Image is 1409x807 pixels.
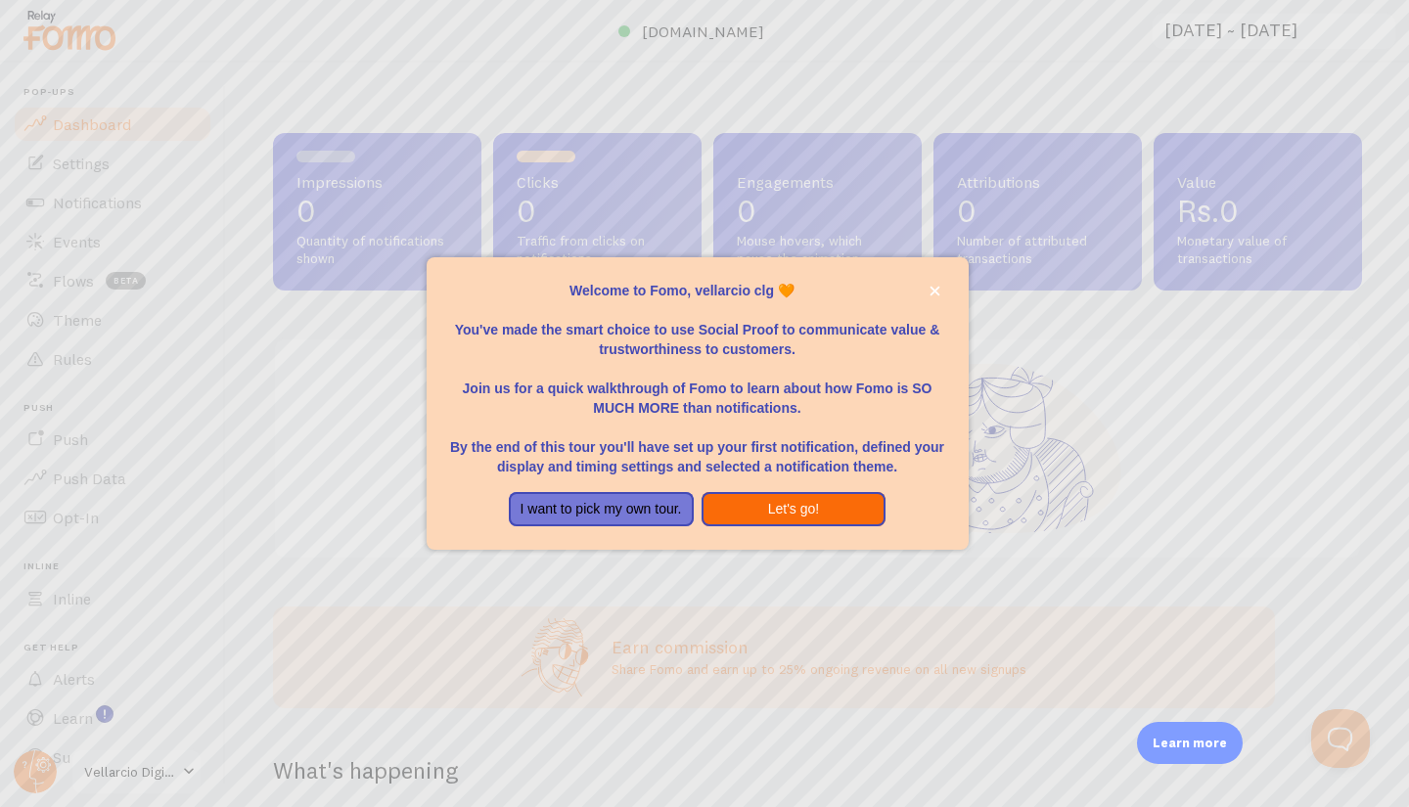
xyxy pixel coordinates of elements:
[1137,722,1243,764] div: Learn more
[450,418,945,476] p: By the end of this tour you'll have set up your first notification, defined your display and timi...
[1153,734,1227,752] p: Learn more
[427,257,969,551] div: Welcome to Fomo, vellarcio clg 🧡You&amp;#39;ve made the smart choice to use Social Proof to commu...
[450,359,945,418] p: Join us for a quick walkthrough of Fomo to learn about how Fomo is SO MUCH MORE than notifications.
[509,492,694,527] button: I want to pick my own tour.
[702,492,886,527] button: Let's go!
[450,300,945,359] p: You've made the smart choice to use Social Proof to communicate value & trustworthiness to custom...
[450,281,945,300] p: Welcome to Fomo, vellarcio clg 🧡
[925,281,945,301] button: close,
